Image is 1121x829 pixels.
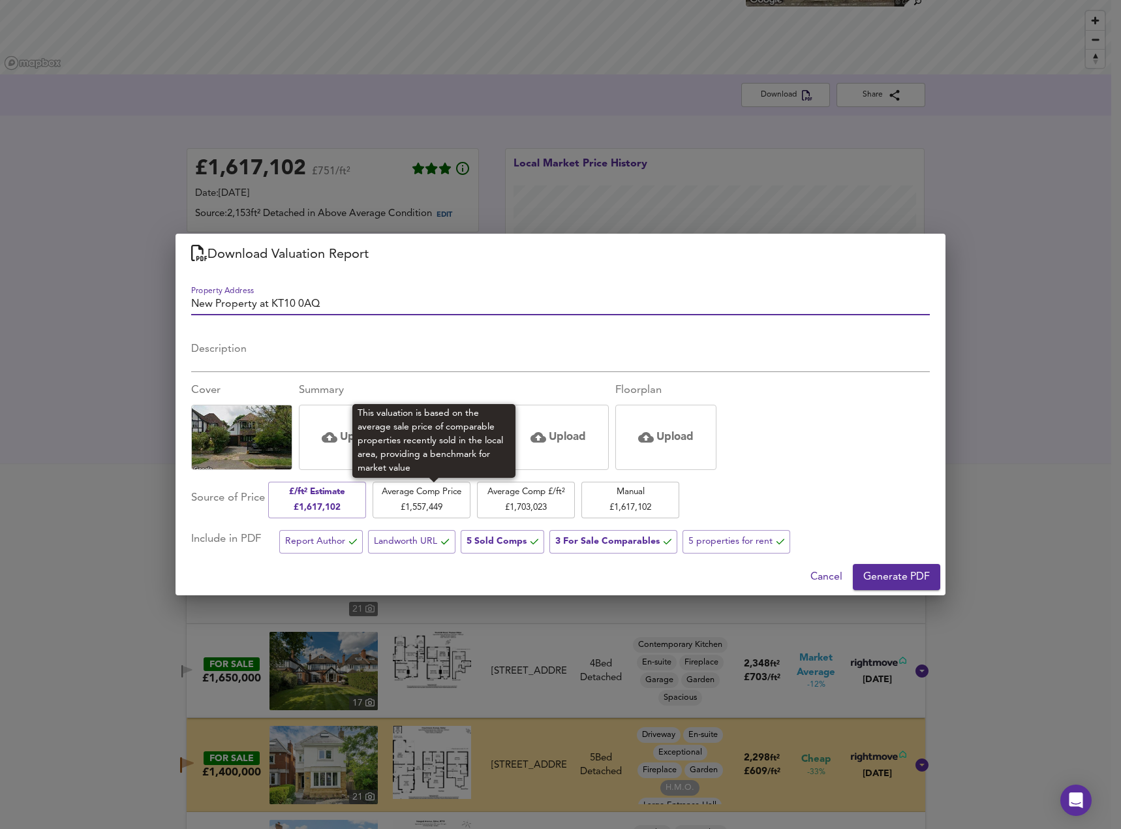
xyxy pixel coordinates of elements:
button: 3 For Sale Comparables [549,530,677,554]
span: 3 For Sale Comparables [555,533,671,550]
span: £/ft² Estimate £ 1,617,102 [275,484,360,515]
span: Average Comp Price £ 1,557,449 [379,484,464,515]
span: 5 Sold Comps [467,533,538,550]
div: Click or drag and drop an image [615,405,716,470]
span: Average Comp £/ft² £ 1,703,023 [484,484,568,515]
button: 5 properties for rent [683,530,790,554]
span: Manual £ 1,617,102 [588,484,673,515]
button: 5 Sold Comps [461,530,544,554]
label: Property Address [191,287,254,295]
h2: Download Valuation Report [191,244,930,265]
span: 5 properties for rent [688,533,784,550]
h5: Upload [340,430,377,445]
button: Average Comp Price£1,557,449 [373,482,470,518]
span: Cancel [810,568,842,586]
button: Cancel [805,564,848,590]
div: Include in PDF [191,530,279,554]
div: Cover [191,383,292,398]
span: Landworth URL [374,533,449,550]
span: Generate PDF [863,568,930,586]
div: Summary [299,383,609,398]
h5: Upload [549,430,586,445]
div: Click to replace this image [191,405,292,470]
button: Landworth URL [368,530,455,554]
span: Report Author [285,533,357,550]
h5: Upload [656,430,694,445]
h5: Upload [444,430,482,445]
button: Manual£1,617,102 [581,482,679,518]
button: Generate PDF [853,564,940,590]
button: Average Comp £/ft²£1,703,023 [477,482,575,518]
div: Click or drag and drop an image [508,405,609,470]
button: Report Author [279,530,363,554]
div: Open Intercom Messenger [1060,785,1092,816]
button: £/ft² Estimate£1,617,102 [268,482,366,518]
div: Floorplan [615,383,716,398]
img: Uploaded [192,402,292,474]
div: Source of Price [191,480,265,519]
